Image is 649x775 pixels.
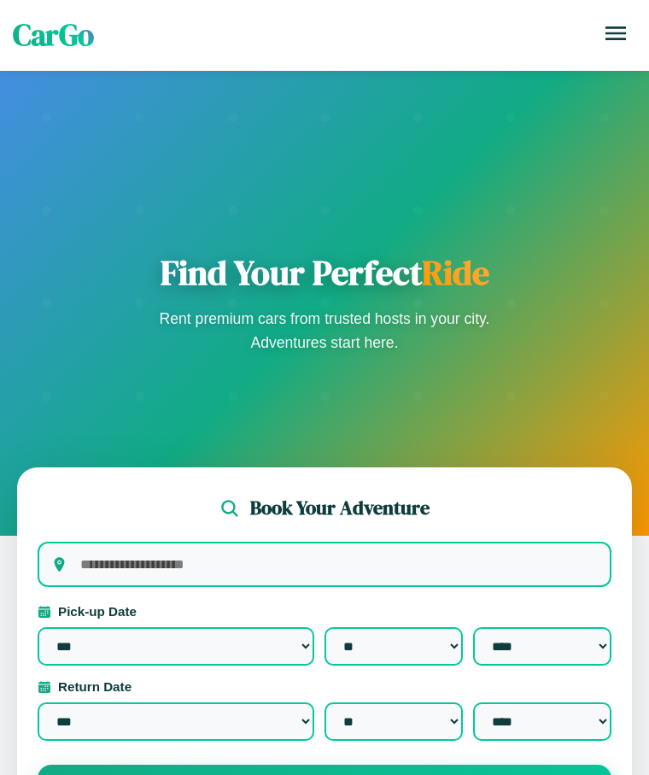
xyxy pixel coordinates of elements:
span: CarGo [13,15,94,56]
p: Rent premium cars from trusted hosts in your city. Adventures start here. [154,307,495,355]
label: Pick-up Date [38,604,611,619]
span: Ride [422,250,489,296]
h2: Book Your Adventure [250,495,430,521]
label: Return Date [38,679,611,694]
h1: Find Your Perfect [154,252,495,293]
